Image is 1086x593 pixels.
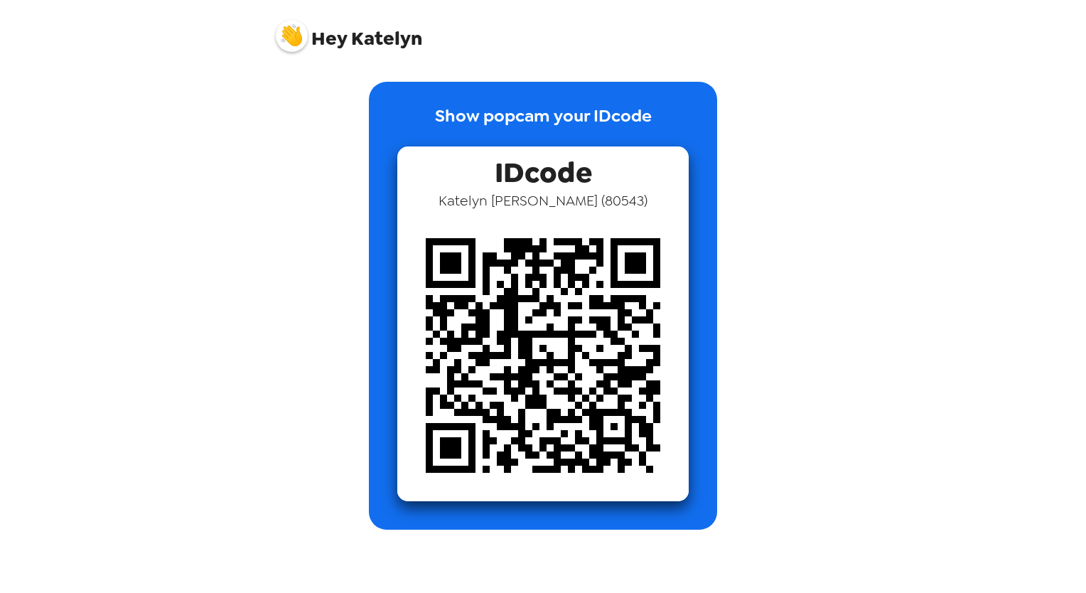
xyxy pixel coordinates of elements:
span: Hey [311,26,347,51]
img: profile pic [276,20,308,52]
p: Show popcam your IDcode [435,103,652,146]
span: Katelyn [276,13,422,48]
img: qr code [397,210,689,501]
span: IDcode [495,146,592,191]
span: Katelyn [PERSON_NAME] ( 80543 ) [439,191,647,210]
